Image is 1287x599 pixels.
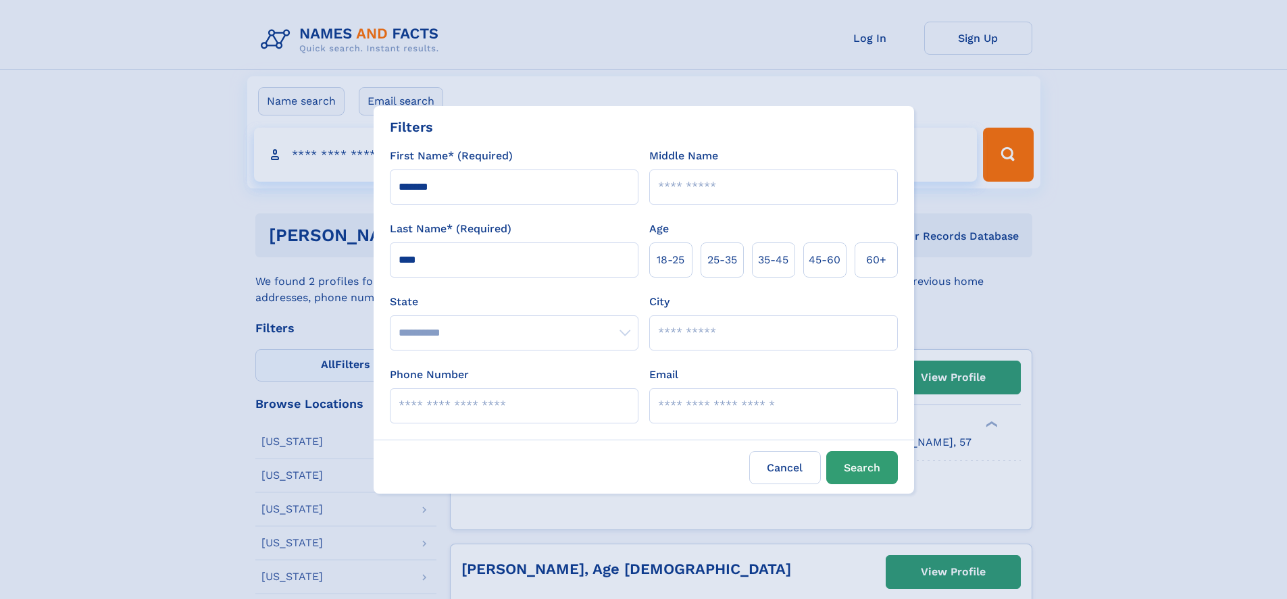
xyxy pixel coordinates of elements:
label: Cancel [749,451,821,484]
label: Last Name* (Required) [390,221,511,237]
label: Age [649,221,669,237]
label: Middle Name [649,148,718,164]
div: Filters [390,117,433,137]
label: State [390,294,638,310]
span: 18‑25 [657,252,684,268]
span: 35‑45 [758,252,788,268]
button: Search [826,451,898,484]
label: Email [649,367,678,383]
span: 45‑60 [809,252,840,268]
span: 25‑35 [707,252,737,268]
span: 60+ [866,252,886,268]
label: Phone Number [390,367,469,383]
label: City [649,294,670,310]
label: First Name* (Required) [390,148,513,164]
